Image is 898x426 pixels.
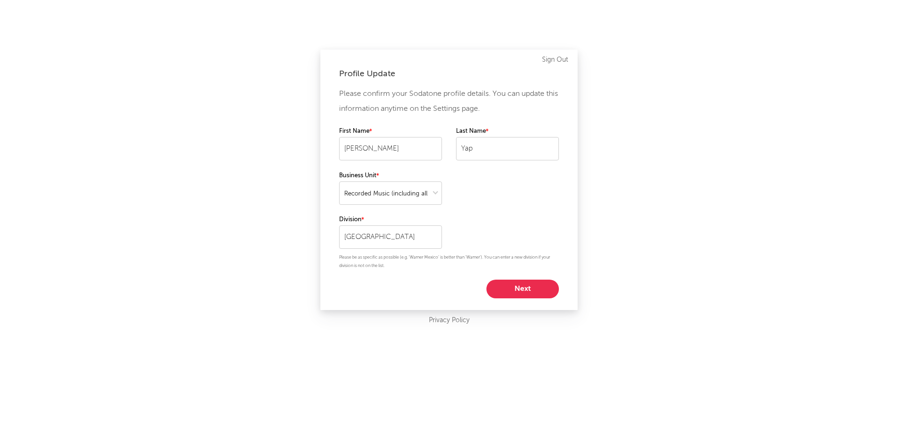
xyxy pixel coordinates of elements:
label: Division [339,214,442,225]
button: Next [486,280,559,298]
input: Your last name [456,137,559,160]
p: Please confirm your Sodatone profile details. You can update this information anytime on the Sett... [339,87,559,116]
label: Last Name [456,126,559,137]
a: Privacy Policy [429,315,470,326]
input: Your first name [339,137,442,160]
a: Sign Out [542,54,568,65]
p: Please be as specific as possible (e.g. 'Warner Mexico' is better than 'Warner'). You can enter a... [339,253,559,270]
input: Your division [339,225,442,249]
label: First Name [339,126,442,137]
label: Business Unit [339,170,442,181]
div: Profile Update [339,68,559,79]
